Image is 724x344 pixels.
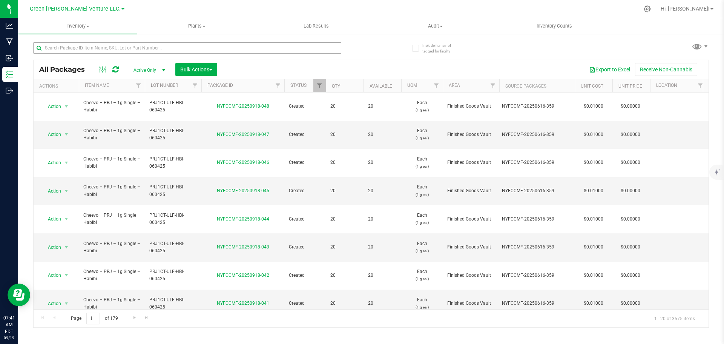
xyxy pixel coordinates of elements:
[330,244,359,251] span: 20
[83,99,140,114] span: Cheevo – PRJ – 1g Single – Habibi
[406,134,438,142] p: (1 g ea.)
[502,187,572,194] div: Value 1: NYFCCMF-20250616-359
[149,127,197,142] span: PRJ1CT-ULF-HBI-060425
[330,216,359,223] span: 20
[217,132,269,137] a: NYFCCMF-20250918-047
[18,18,137,34] a: Inventory
[129,313,140,323] a: Go to the next page
[330,300,359,307] span: 20
[617,157,644,168] span: $0.00000
[41,214,61,224] span: Action
[41,157,61,168] span: Action
[376,18,495,34] a: Audit
[447,159,495,166] span: Finished Goods Vault
[370,83,392,89] a: Available
[64,313,124,324] span: Page of 179
[368,216,397,223] span: 20
[656,83,677,88] a: Location
[83,212,140,226] span: Cheevo – PRJ – 1g Single – Habibi
[575,290,612,318] td: $0.01000
[149,212,197,226] span: PRJ1CT-ULF-HBI-060425
[502,131,572,138] div: Value 1: NYFCCMF-20250616-359
[406,304,438,311] p: (1 g ea.)
[3,335,15,341] p: 09/19
[407,83,417,88] a: UOM
[617,214,644,225] span: $0.00000
[502,244,572,251] div: Value 1: NYFCCMF-20250616-359
[487,79,499,92] a: Filter
[39,83,76,89] div: Actions
[368,300,397,307] span: 20
[368,159,397,166] span: 20
[290,83,307,88] a: Status
[406,163,438,170] p: (1 g ea.)
[272,79,284,92] a: Filter
[447,244,495,251] span: Finished Goods Vault
[447,216,495,223] span: Finished Goods Vault
[575,149,612,177] td: $0.01000
[41,129,61,140] span: Action
[289,244,321,251] span: Created
[330,187,359,194] span: 20
[256,18,376,34] a: Lab Results
[447,272,495,279] span: Finished Goods Vault
[289,103,321,110] span: Created
[406,156,438,170] span: Each
[447,300,495,307] span: Finished Goods Vault
[575,177,612,205] td: $0.01000
[617,101,644,112] span: $0.00000
[581,83,603,89] a: Unit Cost
[85,83,109,88] a: Item Name
[132,79,145,92] a: Filter
[447,187,495,194] span: Finished Goods Vault
[368,272,397,279] span: 20
[39,65,92,74] span: All Packages
[648,313,701,324] span: 1 - 20 of 3575 items
[33,42,341,54] input: Search Package ID, Item Name, SKU, Lot or Part Number...
[502,272,572,279] div: Value 1: NYFCCMF-20250616-359
[293,23,339,29] span: Lab Results
[617,298,644,309] span: $0.00000
[6,87,13,94] inline-svg: Outbound
[502,103,572,110] div: Value 1: NYFCCMF-20250616-359
[83,184,140,198] span: Cheevo – PRJ – 1g Single – Habibi
[217,160,269,165] a: NYFCCMF-20250918-046
[41,270,61,281] span: Action
[499,79,575,93] th: Source Packages
[617,242,644,253] span: $0.00000
[151,83,178,88] a: Lot Number
[217,301,269,306] a: NYFCCMF-20250918-041
[617,185,644,196] span: $0.00000
[41,298,61,309] span: Action
[62,242,71,253] span: select
[62,298,71,309] span: select
[406,184,438,198] span: Each
[422,43,460,54] span: Include items not tagged for facility
[502,300,572,307] div: Value 1: NYFCCMF-20250616-359
[406,296,438,311] span: Each
[30,6,121,12] span: Green [PERSON_NAME] Venture LLC.
[41,242,61,253] span: Action
[83,156,140,170] span: Cheevo – PRJ – 1g Single – Habibi
[575,233,612,262] td: $0.01000
[313,79,326,92] a: Filter
[180,66,212,73] span: Bulk Actions
[175,63,217,76] button: Bulk Actions
[495,18,614,34] a: Inventory Counts
[217,103,269,109] a: NYFCCMF-20250918-048
[217,216,269,222] a: NYFCCMF-20250918-044
[289,159,321,166] span: Created
[575,262,612,290] td: $0.01000
[447,131,495,138] span: Finished Goods Vault
[86,313,100,324] input: 1
[217,188,269,193] a: NYFCCMF-20250918-045
[6,38,13,46] inline-svg: Manufacturing
[41,186,61,196] span: Action
[406,99,438,114] span: Each
[62,214,71,224] span: select
[289,131,321,138] span: Created
[149,296,197,311] span: PRJ1CT-ULF-HBI-060425
[332,83,340,89] a: Qty
[368,244,397,251] span: 20
[584,63,635,76] button: Export to Excel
